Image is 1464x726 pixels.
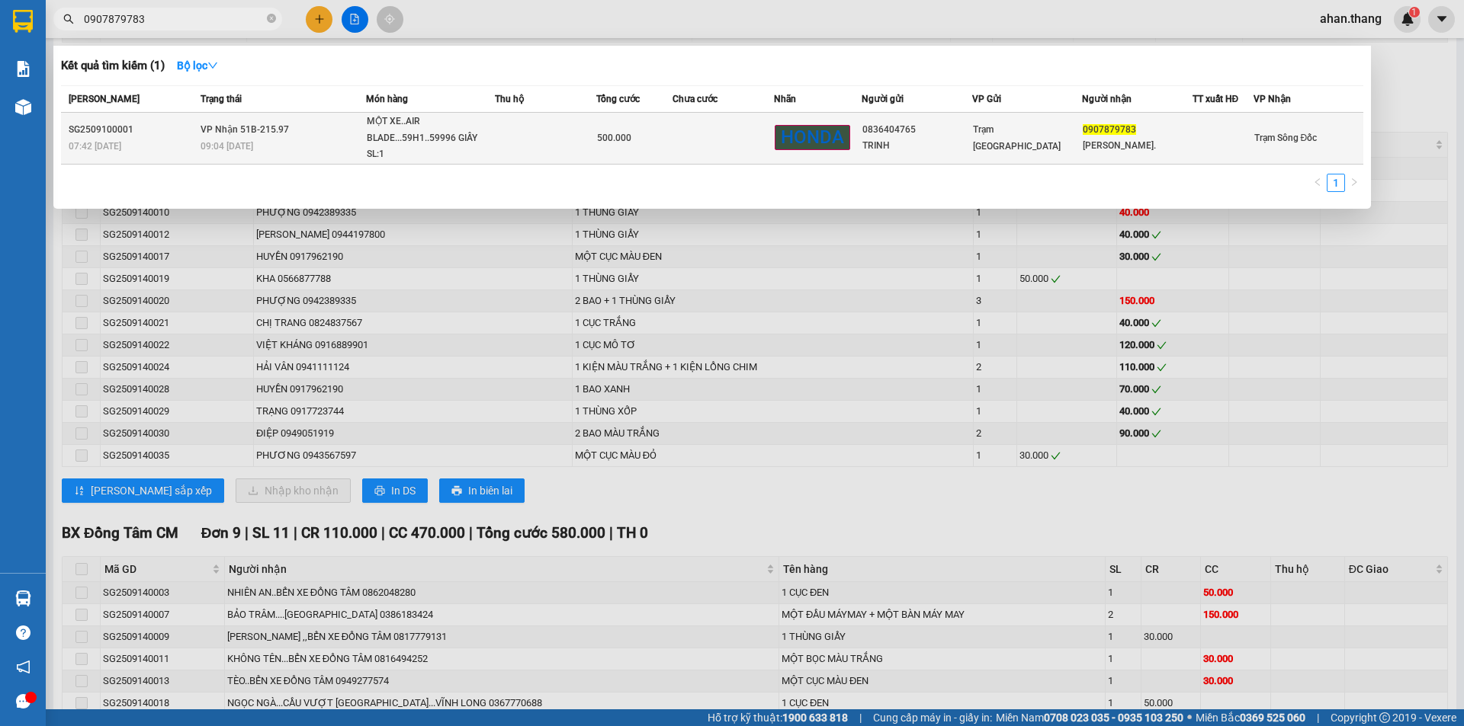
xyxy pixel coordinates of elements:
[165,53,230,78] button: Bộ lọcdown
[774,94,796,104] span: Nhãn
[207,60,218,71] span: down
[1345,174,1363,192] button: right
[1082,94,1132,104] span: Người nhận
[1083,138,1191,154] div: [PERSON_NAME].
[16,625,30,640] span: question-circle
[69,94,140,104] span: [PERSON_NAME]
[366,94,408,104] span: Món hàng
[862,122,971,138] div: 0836404765
[15,61,31,77] img: solution-icon
[201,141,253,152] span: 09:04 [DATE]
[69,122,196,138] div: SG2509100001
[597,133,631,143] span: 500.000
[267,12,276,27] span: close-circle
[1083,124,1136,135] span: 0907879783
[1254,133,1318,143] span: Trạm Sông Đốc
[972,94,1001,104] span: VP Gửi
[775,125,850,150] span: HONDA
[267,14,276,23] span: close-circle
[69,141,121,152] span: 07:42 [DATE]
[367,146,481,163] div: SL: 1
[862,94,904,104] span: Người gửi
[13,10,33,33] img: logo-vxr
[177,59,218,72] strong: Bộ lọc
[596,94,640,104] span: Tổng cước
[16,660,30,674] span: notification
[367,114,481,146] div: MỘT XE..AIR BLADE...59H1..59996 GIẤY TỜ ...
[973,124,1061,152] span: Trạm [GEOGRAPHIC_DATA]
[15,590,31,606] img: warehouse-icon
[1345,174,1363,192] li: Next Page
[15,99,31,115] img: warehouse-icon
[201,94,242,104] span: Trạng thái
[673,94,718,104] span: Chưa cước
[495,94,524,104] span: Thu hộ
[1308,174,1327,192] li: Previous Page
[63,14,74,24] span: search
[1254,94,1291,104] span: VP Nhận
[16,694,30,708] span: message
[84,11,264,27] input: Tìm tên, số ĐT hoặc mã đơn
[862,138,971,154] div: TRINH
[1328,174,1344,191] a: 1
[1193,94,1239,104] span: TT xuất HĐ
[1327,174,1345,192] li: 1
[1313,178,1322,187] span: left
[201,124,289,135] span: VP Nhận 51B-215.97
[1308,174,1327,192] button: left
[61,58,165,74] h3: Kết quả tìm kiếm ( 1 )
[1350,178,1359,187] span: right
